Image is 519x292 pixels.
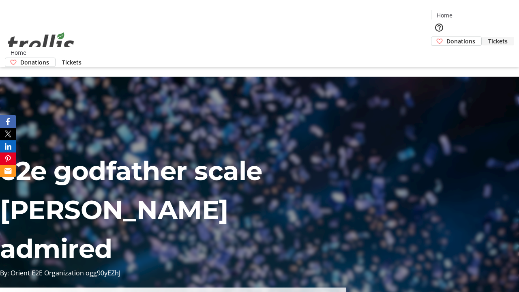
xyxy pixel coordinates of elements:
[446,37,475,45] span: Donations
[437,11,453,19] span: Home
[5,58,56,67] a: Donations
[56,58,88,67] a: Tickets
[20,58,49,67] span: Donations
[431,36,482,46] a: Donations
[431,19,447,36] button: Help
[5,48,31,57] a: Home
[62,58,81,67] span: Tickets
[488,37,508,45] span: Tickets
[431,46,447,62] button: Cart
[482,37,514,45] a: Tickets
[431,11,457,19] a: Home
[11,48,26,57] span: Home
[5,24,77,64] img: Orient E2E Organization ogg90yEZhJ's Logo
